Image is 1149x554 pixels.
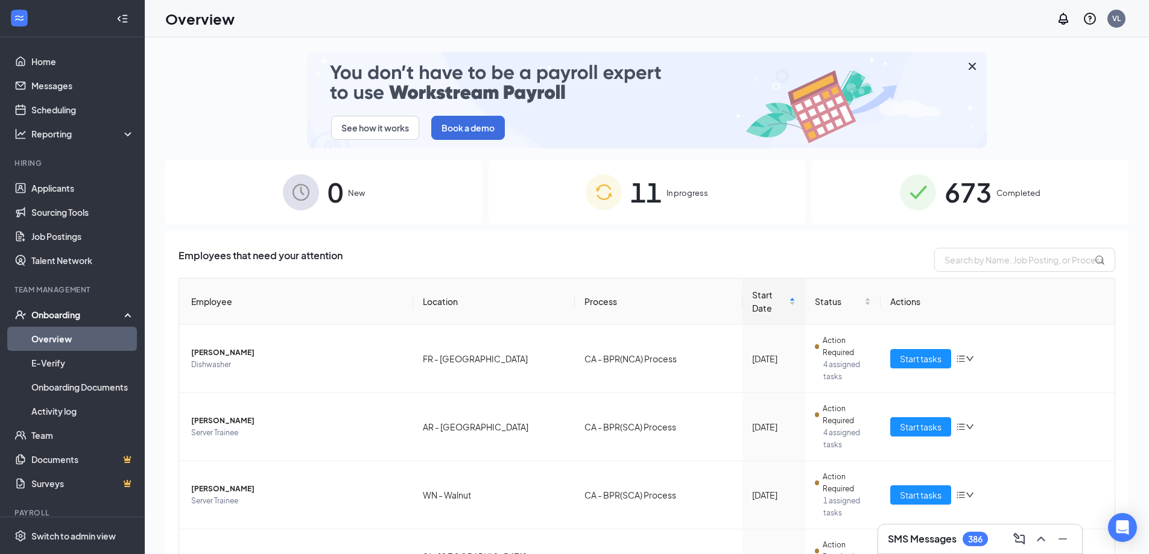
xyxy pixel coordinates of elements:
[823,427,871,451] span: 4 assigned tasks
[1056,11,1071,26] svg: Notifications
[1012,532,1027,546] svg: ComposeMessage
[900,488,942,502] span: Start tasks
[966,423,974,431] span: down
[575,325,742,393] td: CA - BPR(NCA) Process
[945,171,992,213] span: 673
[575,461,742,529] td: CA - BPR(SCA) Process
[1034,532,1048,546] svg: ChevronUp
[1053,529,1072,549] button: Minimize
[996,187,1040,199] span: Completed
[1010,529,1029,549] button: ComposeMessage
[348,187,365,199] span: New
[888,532,957,546] h3: SMS Messages
[328,171,343,213] span: 0
[14,158,132,168] div: Hiring
[31,200,135,224] a: Sourcing Tools
[31,128,135,140] div: Reporting
[31,248,135,272] a: Talent Network
[881,279,1115,325] th: Actions
[31,375,135,399] a: Onboarding Documents
[966,354,974,363] span: down
[934,248,1115,272] input: Search by Name, Job Posting, or Process
[823,495,871,519] span: 1 assigned tasks
[630,171,662,213] span: 11
[752,488,796,502] div: [DATE]
[1112,13,1121,24] div: VL
[752,420,796,433] div: [DATE]
[805,279,881,325] th: Status
[31,399,135,423] a: Activity log
[14,508,132,518] div: Payroll
[14,128,27,140] svg: Analysis
[14,285,132,295] div: Team Management
[815,295,862,308] span: Status
[823,359,871,383] span: 4 assigned tasks
[900,352,942,365] span: Start tasks
[191,347,404,359] span: [PERSON_NAME]
[752,352,796,365] div: [DATE]
[116,13,128,25] svg: Collapse
[191,483,404,495] span: [PERSON_NAME]
[31,423,135,447] a: Team
[823,471,871,495] span: Action Required
[31,74,135,98] a: Messages
[191,359,404,371] span: Dishwasher
[413,393,575,461] td: AR - [GEOGRAPHIC_DATA]
[666,187,708,199] span: In progress
[413,461,575,529] td: WN - Walnut
[752,288,787,315] span: Start Date
[31,447,135,471] a: DocumentsCrown
[31,49,135,74] a: Home
[823,403,871,427] span: Action Required
[331,116,419,140] button: See how it works
[14,309,27,321] svg: UserCheck
[31,471,135,496] a: SurveysCrown
[413,325,575,393] td: FR - [GEOGRAPHIC_DATA]
[1056,532,1070,546] svg: Minimize
[823,335,871,359] span: Action Required
[890,349,951,368] button: Start tasks
[965,59,980,74] svg: Cross
[31,327,135,351] a: Overview
[31,224,135,248] a: Job Postings
[191,495,404,507] span: Server Trainee
[31,530,116,542] div: Switch to admin view
[890,485,951,505] button: Start tasks
[31,176,135,200] a: Applicants
[575,279,742,325] th: Process
[1083,11,1097,26] svg: QuestionInfo
[31,98,135,122] a: Scheduling
[968,534,983,544] div: 386
[956,354,966,364] span: bars
[956,422,966,432] span: bars
[179,279,413,325] th: Employee
[13,12,25,24] svg: WorkstreamLogo
[956,490,966,500] span: bars
[179,248,343,272] span: Employees that need your attention
[191,427,404,439] span: Server Trainee
[966,491,974,499] span: down
[413,279,575,325] th: Location
[31,351,135,375] a: E-Verify
[890,417,951,436] button: Start tasks
[900,420,942,433] span: Start tasks
[575,393,742,461] td: CA - BPR(SCA) Process
[1031,529,1051,549] button: ChevronUp
[307,52,987,148] img: payroll-small.gif
[14,530,27,542] svg: Settings
[191,415,404,427] span: [PERSON_NAME]
[165,8,235,29] h1: Overview
[31,309,124,321] div: Onboarding
[431,116,505,140] button: Book a demo
[1108,513,1137,542] div: Open Intercom Messenger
